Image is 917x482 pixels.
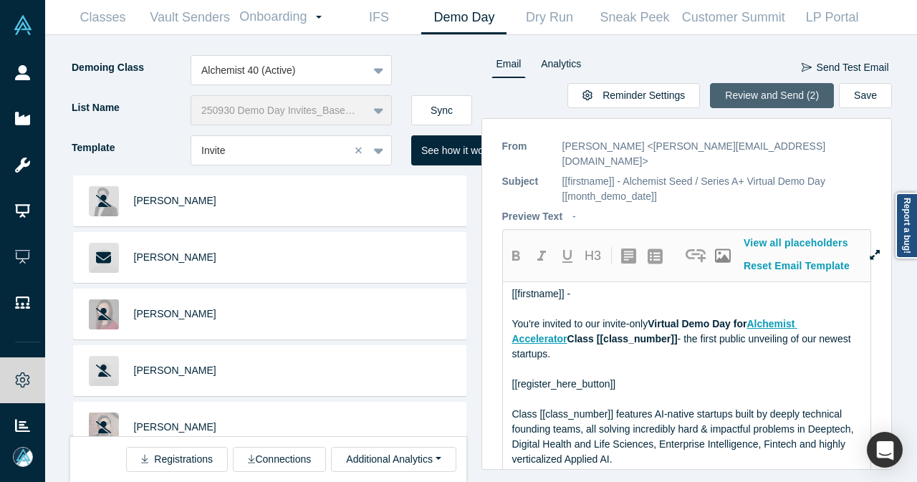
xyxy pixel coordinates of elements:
[801,55,890,80] button: Send Test Email
[411,135,507,165] button: See how it works
[512,378,616,390] span: [[register_here_button]]
[13,447,33,467] img: Mia Scott's Account
[145,1,234,34] a: Vault Senders
[331,447,456,472] button: Additional Analytics
[789,1,875,34] a: LP Portal
[512,333,854,360] span: - the first public unveiling of our newest startups.
[421,1,506,34] a: Demo Day
[126,447,228,472] button: Registrations
[502,174,552,204] p: Subject
[134,251,216,263] a: [PERSON_NAME]
[491,55,527,78] a: Email
[839,83,892,108] button: Save
[536,55,586,78] a: Analytics
[506,1,592,34] a: Dry Run
[134,195,216,206] a: [PERSON_NAME]
[60,1,145,34] a: Classes
[336,1,421,34] a: IFS
[736,254,858,279] button: Reset Email Template
[896,193,917,259] a: Report a bug!
[710,83,834,108] button: Review and Send (2)
[134,421,216,433] a: [PERSON_NAME]
[233,447,326,472] button: Connections
[648,318,746,329] span: Virtual Demo Day for
[502,139,552,169] p: From
[502,209,563,224] p: Preview Text
[512,318,648,329] span: You're invited to our invite-only
[70,135,191,160] label: Template
[13,15,33,35] img: Alchemist Vault Logo
[70,95,191,120] label: List Name
[134,365,216,376] a: [PERSON_NAME]
[512,288,571,299] span: [[firstname]] -
[70,55,191,80] label: Demoing Class
[512,408,857,465] span: Class [[class_number]] features AI-native startups built by deeply technical founding teams, all ...
[134,308,216,319] a: [PERSON_NAME]
[411,95,472,125] button: Sync
[592,1,677,34] a: Sneak Peek
[562,139,872,169] p: [PERSON_NAME] <[PERSON_NAME][EMAIL_ADDRESS][DOMAIN_NAME]>
[643,244,668,268] button: create uolbg-list-item
[567,83,700,108] button: Reminder Settings
[677,1,789,34] a: Customer Summit
[567,333,678,344] span: Class [[class_number]]
[580,244,606,268] button: H3
[562,174,872,204] p: [[firstname]] - Alchemist Seed / Series A+ Virtual Demo Day [[month_demo_date]]
[736,231,857,256] button: View all placeholders
[572,209,576,224] p: -
[234,1,336,34] a: Onboarding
